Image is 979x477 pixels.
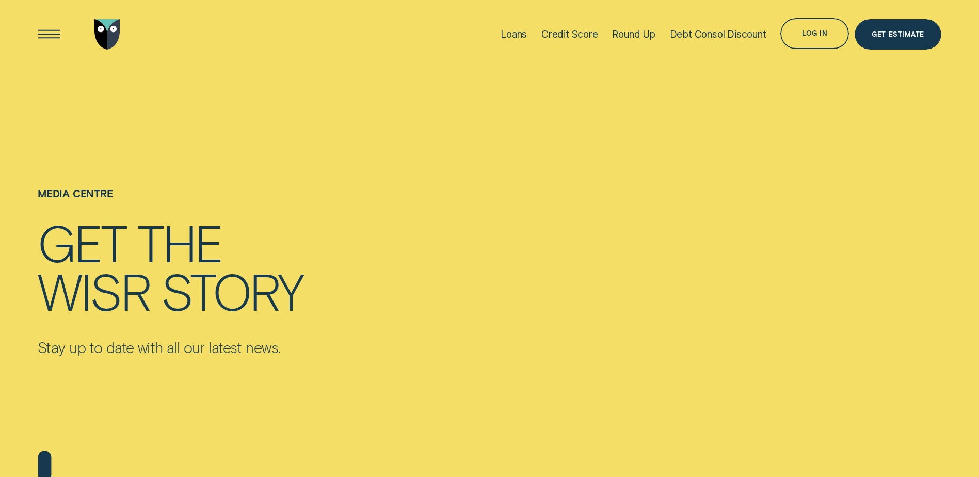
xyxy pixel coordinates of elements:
h1: Media Centre [38,187,302,219]
div: Credit Score [541,28,598,40]
div: the [137,218,222,266]
div: Get [38,218,126,266]
div: Wisr [38,266,149,314]
div: Debt Consol Discount [670,28,766,40]
div: Round Up [612,28,655,40]
a: Get Estimate [855,19,941,50]
div: story [161,266,302,314]
button: Open Menu [34,19,65,50]
button: Log in [780,18,849,49]
div: Loans [501,28,527,40]
p: Stay up to date with all our latest news. [38,338,302,357]
img: Wisr [94,19,120,50]
h4: Get the Wisr story [38,218,302,314]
